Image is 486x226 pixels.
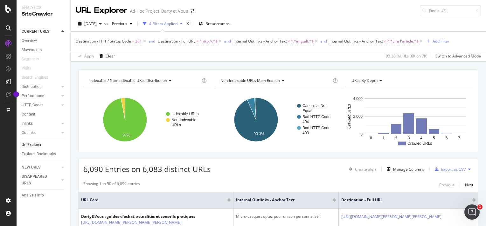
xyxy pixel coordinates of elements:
[22,151,56,157] div: Explorer Bookmarks
[84,21,97,26] span: 2025 Sep. 8th
[458,136,460,140] text: 7
[465,182,473,188] div: Next
[106,53,115,59] div: Clear
[302,109,312,113] text: Equal
[253,132,264,136] text: 93.3%
[393,167,424,172] div: Manage Columns
[302,103,327,108] text: Canonical Not
[97,51,115,61] button: Clear
[83,92,210,147] svg: A chart.
[22,130,36,136] div: Outlinks
[76,51,94,61] button: Apply
[353,114,363,119] text: 2,000
[214,92,341,147] svg: A chart.
[135,37,142,46] span: 301
[383,136,385,140] text: 1
[199,37,218,46] span: ^http://.*$
[435,53,481,59] div: Switch to Advanced Mode
[76,38,131,44] span: Destination - HTTP Status Code
[341,214,441,220] a: [URL][DOMAIN_NAME][PERSON_NAME][PERSON_NAME]
[171,112,198,116] text: Indexable URLs
[233,38,287,44] span: Internal Outlinks - Anchor Text
[22,74,48,81] div: Search Engines
[149,21,177,26] div: 4 Filters Applied
[109,19,135,29] button: Previous
[384,165,424,173] button: Manage Columns
[384,38,386,44] span: ≠
[83,164,211,174] span: 6,090 Entries on 6,083 distinct URLs
[81,219,181,226] a: [URL][DOMAIN_NAME][PERSON_NAME][PERSON_NAME]
[345,92,472,147] svg: A chart.
[22,142,66,148] a: Url Explorer
[22,111,66,118] a: Content
[22,56,45,63] a: Segments
[341,197,463,203] span: Destination - Full URL
[432,164,466,174] button: Export as CSV
[22,47,42,53] div: Movements
[22,83,59,90] a: Distribution
[433,136,435,140] text: 5
[433,38,449,44] div: Add Filter
[353,96,363,101] text: 4,000
[22,120,59,127] a: Inlinks
[88,76,200,86] h4: Indexable / Non-Indexable URLs Distribution
[420,136,422,140] text: 4
[408,136,410,140] text: 3
[22,10,65,18] div: SiteCrawler
[83,181,140,189] div: Showing 1 to 50 of 6,090 entries
[22,93,44,99] div: Performance
[132,38,134,44] span: =
[351,78,378,83] span: URLs by Depth
[219,76,331,86] h4: Non-Indexable URLs Main Reason
[420,5,481,16] input: Find a URL
[236,197,323,203] span: Internal Outlinks - Anchor Text
[347,104,351,129] text: Crawled URLs
[149,38,155,44] div: and
[22,102,59,109] a: HTTP Codes
[355,167,376,172] div: Create alert
[291,37,314,46] span: ^.*img.alt.*$
[76,5,127,16] div: URL Explorer
[89,78,167,83] span: Indexable / Non-Indexable URLs distribution
[302,131,309,135] text: 403
[191,9,194,13] div: arrow-right-arrow-left
[22,56,39,63] div: Segments
[22,93,59,99] a: Performance
[424,37,449,45] button: Add Filter
[464,204,480,220] iframe: Intercom live chat
[320,38,327,44] button: and
[439,181,455,189] button: Previous
[22,120,33,127] div: Inlinks
[302,120,309,124] text: 404
[22,173,59,187] a: DISAPPEARED URLS
[439,182,455,188] div: Previous
[288,38,290,44] span: ≠
[446,136,448,140] text: 6
[224,38,231,44] button: and
[22,65,31,72] div: Visits
[22,37,66,44] a: Overview
[22,192,44,199] div: Analysis Info
[302,126,330,130] text: Bad HTTP Code
[22,111,35,118] div: Content
[22,28,49,35] div: CURRENT URLS
[22,192,66,199] a: Analysis Info
[407,141,432,146] text: Crawled URLs
[22,164,40,171] div: NEW URLS
[22,83,42,90] div: Distribution
[158,38,195,44] span: Destination - Full URL
[109,21,127,26] span: Previous
[433,51,481,61] button: Switch to Advanced Mode
[22,130,59,136] a: Outlinks
[346,164,376,174] button: Create alert
[13,91,19,97] div: Tooltip anchor
[130,8,188,14] div: Ad-Hoc Project: Darty et Vous
[76,19,104,29] button: [DATE]
[465,181,473,189] button: Next
[81,197,226,203] span: URL Card
[196,38,198,44] span: ≠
